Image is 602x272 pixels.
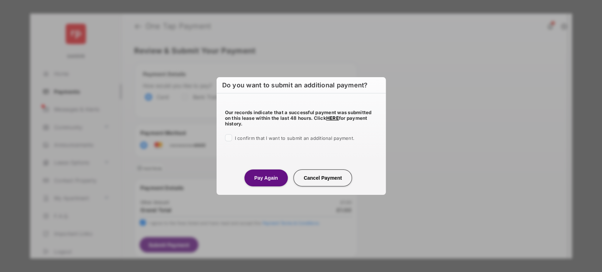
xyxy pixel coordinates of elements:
span: I confirm that I want to submit an additional payment. [235,135,354,141]
button: Pay Again [244,169,288,186]
button: Cancel Payment [293,169,352,186]
h6: Do you want to submit an additional payment? [217,77,386,93]
a: HERE [326,115,339,121]
h5: Our records indicate that a successful payment was submitted on this lease within the last 48 hou... [225,110,377,126]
